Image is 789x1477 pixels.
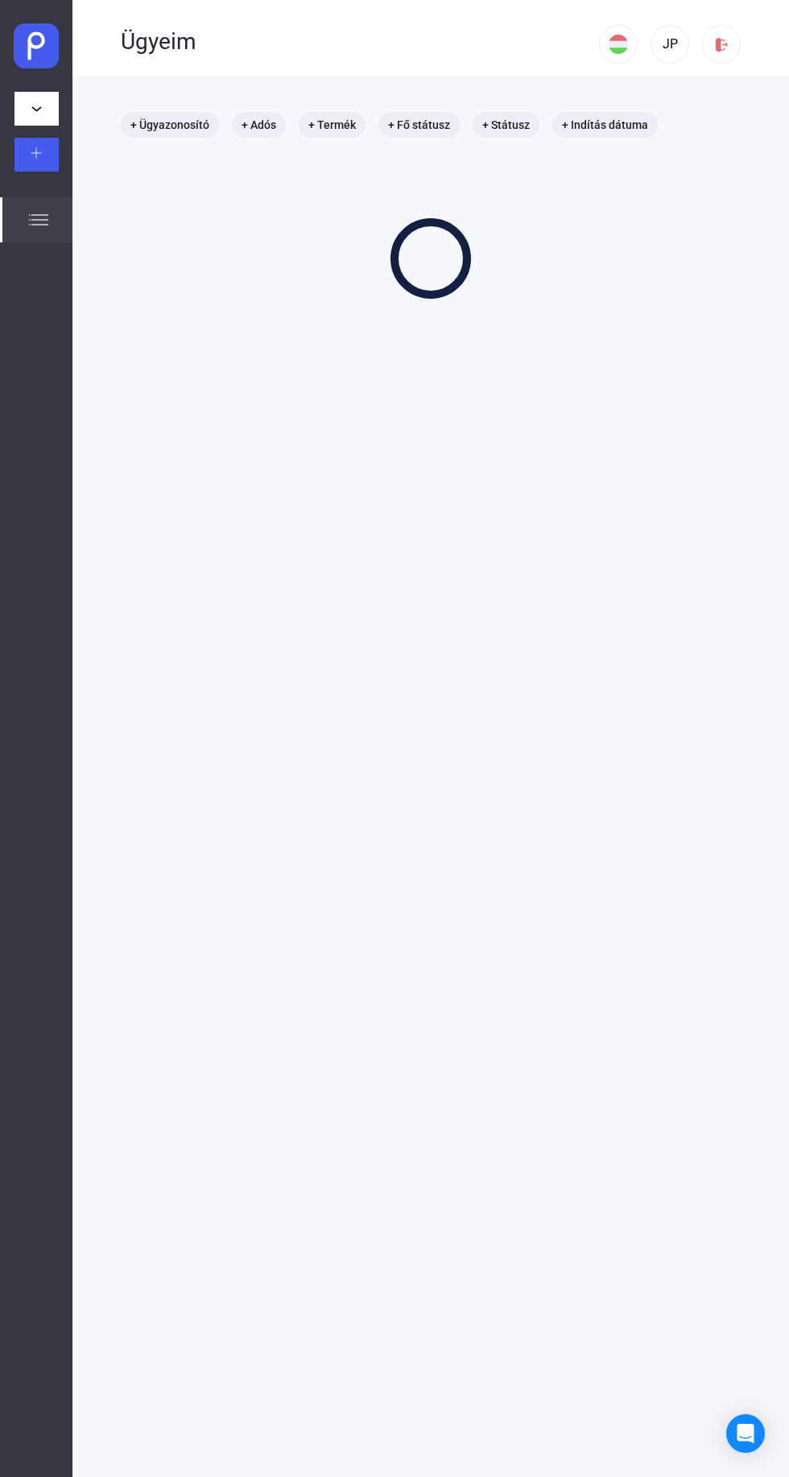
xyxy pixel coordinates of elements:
img: list.svg [29,210,48,230]
img: plus-white.svg [31,147,42,159]
button: JP [651,25,689,64]
mat-chip: + Ügyazonosító [121,112,219,138]
button: logout-red [702,25,741,64]
div: JP [656,35,684,54]
mat-chip: + Adós [232,112,286,138]
div: Ügyeim [121,28,599,56]
mat-chip: + Fő státusz [378,112,460,138]
img: logout-red [713,36,730,53]
div: Open Intercom Messenger [726,1414,765,1453]
img: HU [609,35,628,54]
mat-chip: + Státusz [473,112,539,138]
mat-chip: + Termék [299,112,366,138]
mat-chip: + Indítás dátuma [552,112,658,138]
img: payee-webclip.svg [14,23,60,69]
button: HU [599,25,638,64]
